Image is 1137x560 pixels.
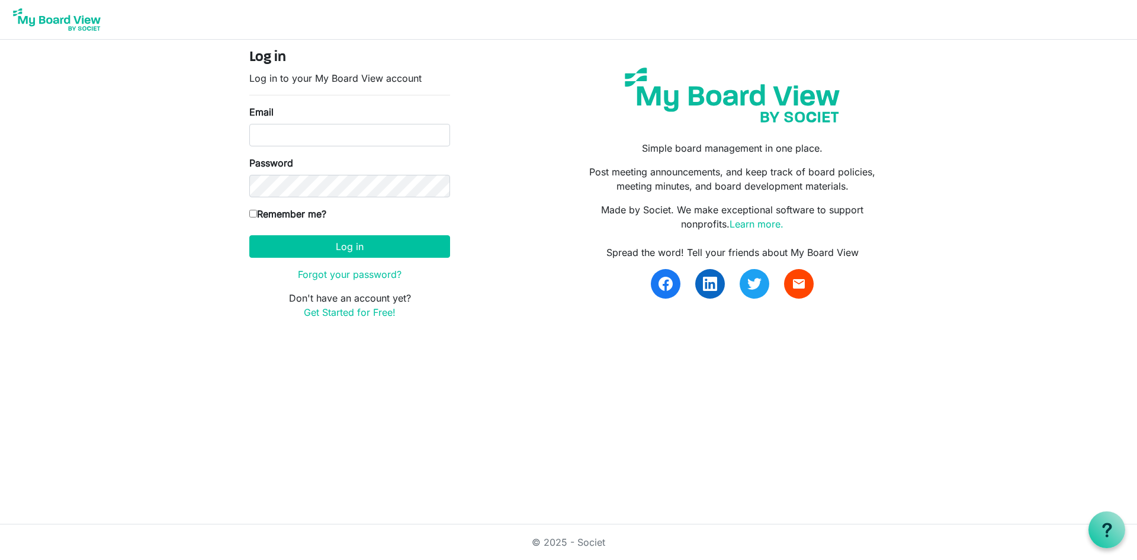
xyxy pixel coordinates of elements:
img: linkedin.svg [703,277,717,291]
h4: Log in [249,49,450,66]
img: twitter.svg [747,277,762,291]
p: Don't have an account yet? [249,291,450,319]
label: Email [249,105,274,119]
a: © 2025 - Societ [532,536,605,548]
img: my-board-view-societ.svg [616,59,849,132]
button: Log in [249,235,450,258]
label: Remember me? [249,207,326,221]
label: Password [249,156,293,170]
img: My Board View Logo [9,5,104,34]
a: Forgot your password? [298,268,402,280]
span: email [792,277,806,291]
img: facebook.svg [659,277,673,291]
p: Made by Societ. We make exceptional software to support nonprofits. [577,203,888,231]
p: Post meeting announcements, and keep track of board policies, meeting minutes, and board developm... [577,165,888,193]
a: Learn more. [730,218,783,230]
p: Simple board management in one place. [577,141,888,155]
a: email [784,269,814,299]
p: Log in to your My Board View account [249,71,450,85]
a: Get Started for Free! [304,306,396,318]
div: Spread the word! Tell your friends about My Board View [577,245,888,260]
input: Remember me? [249,210,257,217]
